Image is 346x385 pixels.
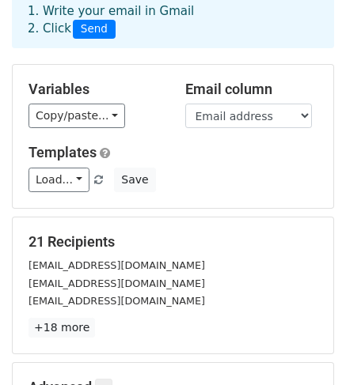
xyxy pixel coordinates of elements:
small: [EMAIL_ADDRESS][DOMAIN_NAME] [29,295,205,307]
h5: 21 Recipients [29,233,317,251]
div: 1. Write your email in Gmail 2. Click [16,2,330,39]
button: Save [114,168,155,192]
iframe: Chat Widget [267,309,346,385]
a: Copy/paste... [29,104,125,128]
h5: Email column [185,81,318,98]
span: Send [73,20,116,39]
h5: Variables [29,81,162,98]
a: +18 more [29,318,95,338]
a: Templates [29,144,97,160]
small: [EMAIL_ADDRESS][DOMAIN_NAME] [29,277,205,289]
small: [EMAIL_ADDRESS][DOMAIN_NAME] [29,259,205,271]
a: Load... [29,168,89,192]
